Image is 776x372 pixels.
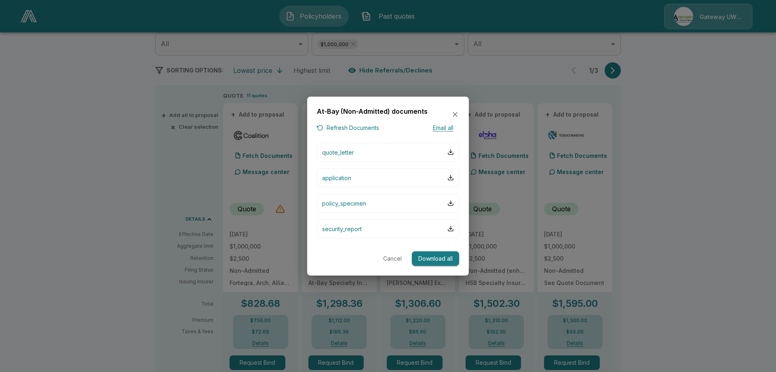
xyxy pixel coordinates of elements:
button: Refresh Documents [317,123,379,133]
button: Download all [412,251,459,266]
p: policy_specimen [322,199,366,207]
button: Email all [427,123,459,133]
p: security_report [322,224,362,233]
button: policy_specimen [317,193,459,213]
p: quote_letter [322,148,354,156]
button: Cancel [380,251,405,266]
button: application [317,168,459,187]
h6: At-Bay (Non-Admitted) documents [317,106,428,117]
p: application [322,173,351,182]
button: quote_letter [317,142,459,162]
button: security_report [317,219,459,238]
